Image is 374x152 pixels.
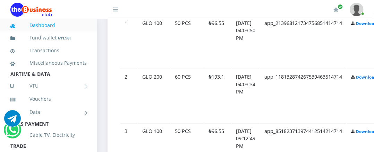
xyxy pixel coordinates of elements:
small: [ ] [57,35,71,41]
a: VTU [10,77,87,95]
td: 1 [120,15,137,69]
td: GLO 100 [138,15,170,69]
b: 611.98 [58,35,69,41]
td: 50 PCS [171,15,204,69]
td: app_118132874267539463514714 [260,69,346,123]
img: Logo [10,3,52,17]
i: Renew/Upgrade Subscription [333,7,339,12]
td: [DATE] 04:03:34 PM [232,69,260,123]
a: Miscellaneous Payments [10,55,87,71]
td: [DATE] 04:03:50 PM [232,15,260,69]
td: ₦193.1 [204,69,231,123]
span: Renew/Upgrade Subscription [338,4,343,9]
a: Vouchers [10,91,87,107]
a: Chat for support [4,115,21,127]
td: ₦96.55 [204,15,231,69]
a: Fund wallet[611.98] [10,30,87,46]
a: Chat for support [5,127,19,138]
a: Cable TV, Electricity [10,127,87,143]
td: app_213968121734756851414714 [260,15,346,69]
a: Data [10,104,87,121]
a: Dashboard [10,17,87,33]
td: 60 PCS [171,69,204,123]
a: Transactions [10,43,87,59]
td: GLO 200 [138,69,170,123]
img: User [350,3,364,16]
td: 2 [120,69,137,123]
